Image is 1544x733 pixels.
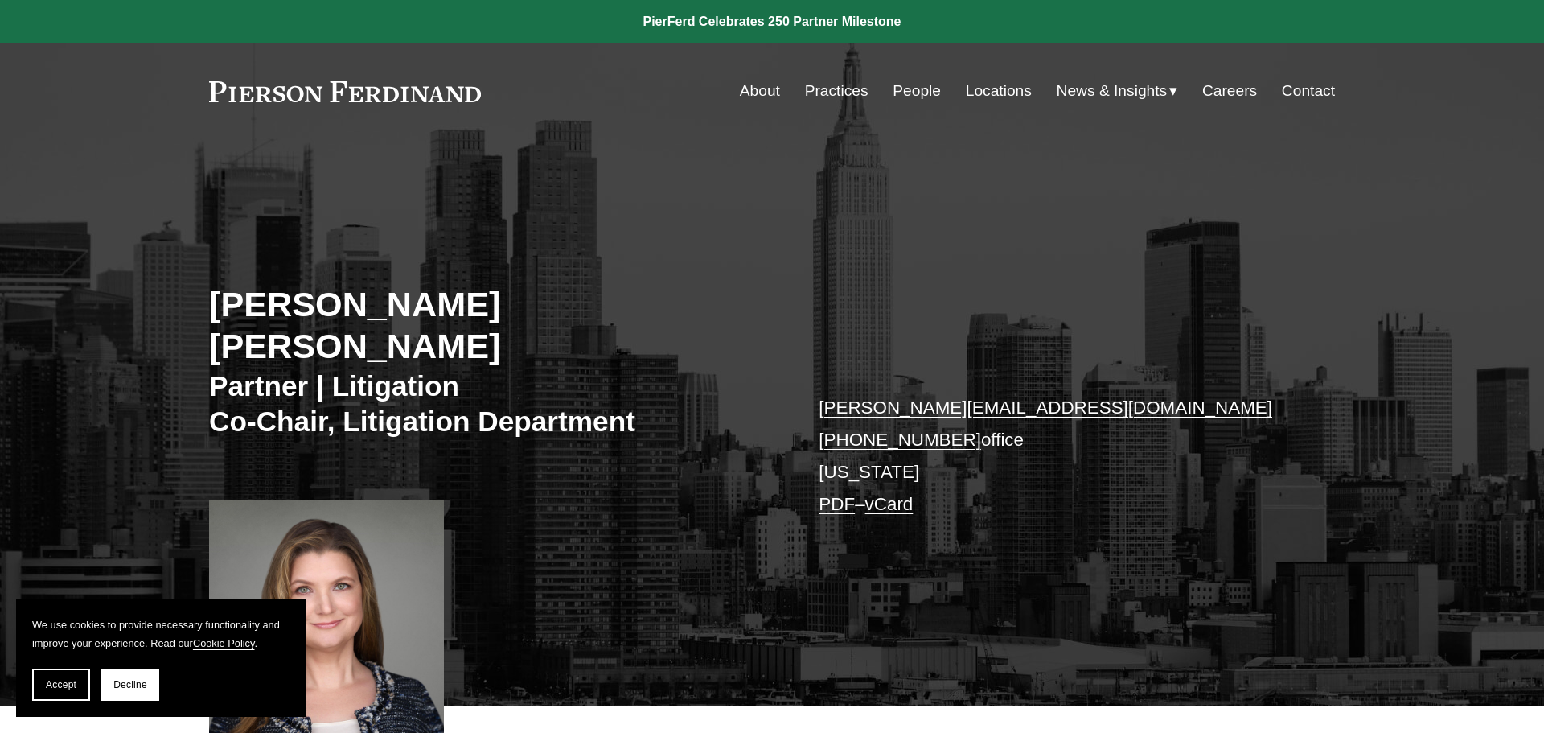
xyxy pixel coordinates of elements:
[966,76,1032,106] a: Locations
[819,430,981,450] a: [PHONE_NUMBER]
[819,397,1272,418] a: [PERSON_NAME][EMAIL_ADDRESS][DOMAIN_NAME]
[113,679,147,690] span: Decline
[819,392,1287,521] p: office [US_STATE] –
[32,669,90,701] button: Accept
[1057,77,1168,105] span: News & Insights
[865,494,914,514] a: vCard
[805,76,868,106] a: Practices
[209,283,772,368] h2: [PERSON_NAME] [PERSON_NAME]
[1057,76,1178,106] a: folder dropdown
[1282,76,1335,106] a: Contact
[819,494,855,514] a: PDF
[1202,76,1257,106] a: Careers
[209,369,772,439] h3: Partner | Litigation Co-Chair, Litigation Department
[101,669,159,701] button: Decline
[16,599,306,717] section: Cookie banner
[46,679,76,690] span: Accept
[893,76,941,106] a: People
[32,616,289,653] p: We use cookies to provide necessary functionality and improve your experience. Read our .
[193,637,255,649] a: Cookie Policy
[740,76,780,106] a: About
